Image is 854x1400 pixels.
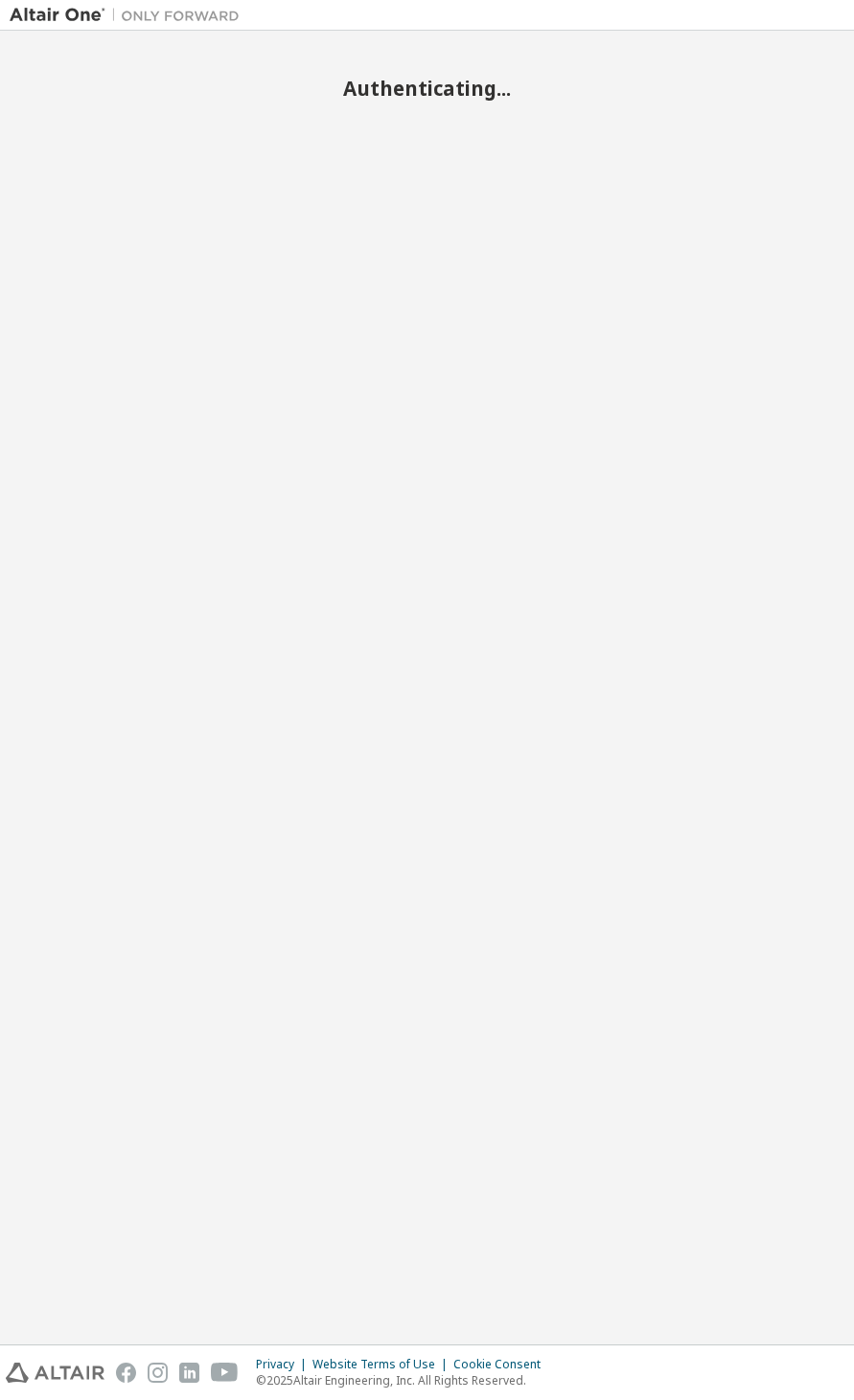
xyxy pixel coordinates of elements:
[116,1363,136,1383] img: facebook.svg
[10,6,249,25] img: Altair One
[179,1363,199,1383] img: linkedin.svg
[453,1357,552,1372] div: Cookie Consent
[148,1363,168,1383] img: instagram.svg
[6,1363,104,1383] img: altair_logo.svg
[256,1357,312,1372] div: Privacy
[256,1372,552,1389] p: © 2025 Altair Engineering, Inc. All Rights Reserved.
[211,1363,239,1383] img: youtube.svg
[312,1357,453,1372] div: Website Terms of Use
[10,76,844,101] h2: Authenticating...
